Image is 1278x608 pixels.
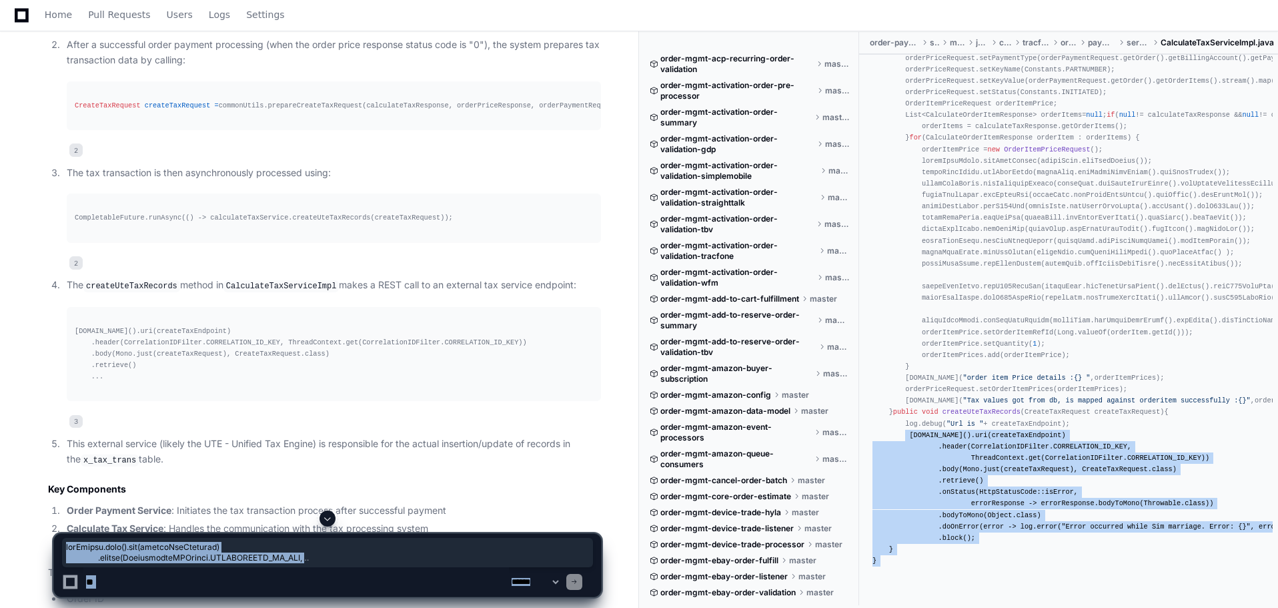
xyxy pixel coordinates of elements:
[823,368,849,379] span: master
[825,85,849,96] span: master
[1023,37,1050,48] span: tracfone
[660,267,814,288] span: order-mgmt-activation-order-validation-wfm
[660,133,814,155] span: order-mgmt-activation-order-validation-gdp
[942,408,1021,416] span: createUteTaxRecords
[660,107,812,128] span: order-mgmt-activation-order-summary
[802,491,829,502] span: master
[660,53,814,75] span: order-mgmt-acp-recurring-order-validation
[660,310,814,331] span: order-mgmt-add-to-reserve-order-summary
[824,59,849,69] span: master
[660,294,799,304] span: order-mgmt-add-to-cart-fulfillment
[1161,37,1274,48] span: CalculateTaxServiceImpl.java
[810,294,837,304] span: master
[930,37,940,48] span: src
[801,406,828,416] span: master
[950,37,965,48] span: main
[946,420,983,428] span: "Url is "
[1004,145,1090,154] span: OrderItemPriceRequest
[223,280,340,292] code: CalculateTaxServiceImpl
[1061,37,1077,48] span: order
[67,436,601,467] p: This external service (likely the UTE - Unified Tax Engine) is responsible for the actual inserti...
[782,390,809,400] span: master
[988,145,1000,154] span: new
[209,11,230,19] span: Logs
[660,507,781,518] span: order-mgmt-device-trade-hyla
[660,240,816,262] span: order-mgmt-activation-order-validation-tracfone
[963,396,1251,404] span: "Tax values got from db, is mapped against orderitem successfully :{}"
[75,100,593,111] div: commonUtils.prepareCreateTaxRequest(calculateTaxResponse, orderPriceResponse, orderPaymentRequest);
[909,133,921,141] span: for
[825,272,849,283] span: master
[1107,111,1115,119] span: if
[67,166,601,181] p: The tax transaction is then asynchronously processed using:
[798,475,825,486] span: master
[893,408,918,416] span: public
[660,80,814,101] span: order-mgmt-activation-order-pre-processor
[825,139,849,149] span: master
[1088,37,1116,48] span: payment
[75,326,593,383] div: [DOMAIN_NAME]().uri(createTaxEndpoint) .header(CorrelationIDFilter.CORRELATION_ID_KEY, ThreadCont...
[660,491,791,502] span: order-mgmt-core-order-estimate
[63,503,601,519] li: : Initiates the tax transaction process after successful payment
[822,427,849,438] span: master
[66,542,589,563] span: lorEmipsu.dolo().sit(ametcoNseCteturad) .elitse(DoeiusmodteMPOrinci.UTLABOREETD_MA_ALI, EnimadMin...
[827,342,849,352] span: master
[827,246,849,256] span: master
[1127,37,1150,48] span: service
[822,112,849,123] span: master
[48,483,601,496] h2: Key Components
[976,37,989,48] span: java
[963,374,1091,382] span: "order item Price details :{} "
[999,37,1013,48] span: com
[81,454,139,467] code: x_tax_trans
[67,505,171,516] strong: Order Payment Service
[88,11,150,19] span: Pull Requests
[660,187,817,208] span: order-mgmt-activation-order-validation-straighttalk
[660,422,812,443] span: order-mgmt-amazon-event-processors
[824,219,849,230] span: master
[246,11,284,19] span: Settings
[660,406,790,416] span: order-mgmt-amazon-data-model
[828,192,849,203] span: master
[1119,111,1136,119] span: null
[69,415,83,428] span: 3
[825,315,849,326] span: master
[660,214,814,235] span: order-mgmt-activation-order-validation-tbv
[660,363,812,384] span: order-mgmt-amazon-buyer-subscription
[870,37,919,48] span: order-payment
[660,160,818,182] span: order-mgmt-activation-order-validation-simplemobile
[67,37,601,68] p: After a successful order payment processing (when the order price response status code is "0"), t...
[792,507,819,518] span: master
[822,454,849,465] span: master
[660,336,816,358] span: order-mgmt-add-to-reserve-order-validation-tbv
[45,11,72,19] span: Home
[75,101,141,109] span: CreateTaxRequest
[214,101,218,109] span: =
[660,475,787,486] span: order-mgmt-cancel-order-batch
[922,408,938,416] span: void
[145,101,211,109] span: createTaxRequest
[83,280,180,292] code: createUteTaxRecords
[1021,408,1165,416] span: (CreateTaxRequest createTaxRequest)
[660,390,771,400] span: order-mgmt-amazon-config
[67,278,601,294] p: The method in makes a REST call to an external tax service endpoint:
[69,256,83,270] span: 2
[828,166,849,176] span: master
[1033,340,1037,348] span: 1
[1086,111,1103,119] span: null
[660,448,812,470] span: order-mgmt-amazon-queue-consumers
[69,143,83,157] span: 2
[1243,111,1259,119] span: null
[167,11,193,19] span: Users
[75,212,593,224] div: CompletableFuture.runAsync(() -> calculateTaxService.createUteTaxRecords(createTaxRequest));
